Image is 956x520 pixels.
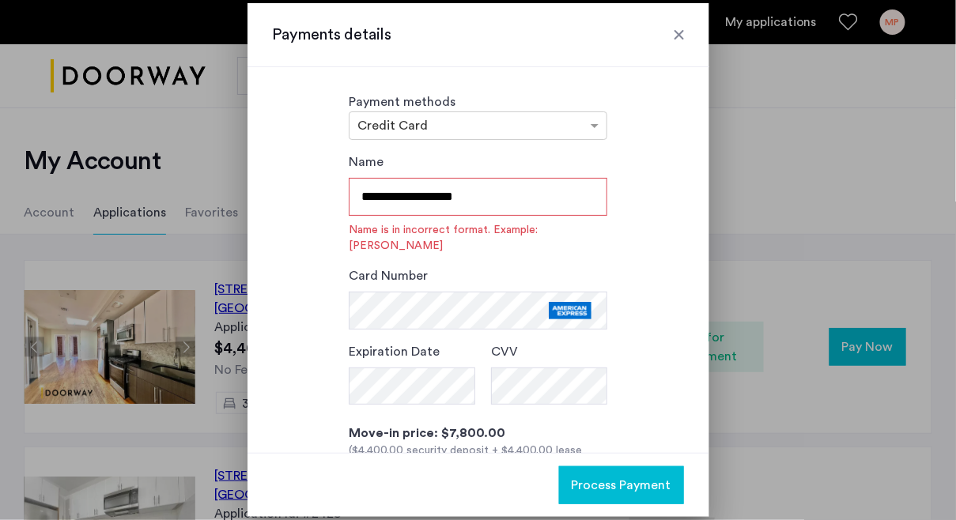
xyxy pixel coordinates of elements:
[349,424,607,443] div: Move-in price: $7,800.00
[349,96,455,108] label: Payment methods
[349,443,607,476] div: ($4,400.00 security deposit + $4,400.00 lease price * 1 month's rent )
[349,153,384,171] label: Name
[491,342,518,361] label: CVV
[572,476,671,495] span: Process Payment
[273,24,684,46] h3: Payments details
[349,342,440,361] label: Expiration Date
[349,222,607,254] span: Name is in incorrect format. Example: [PERSON_NAME]
[559,466,684,504] button: button
[349,266,428,285] label: Card Number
